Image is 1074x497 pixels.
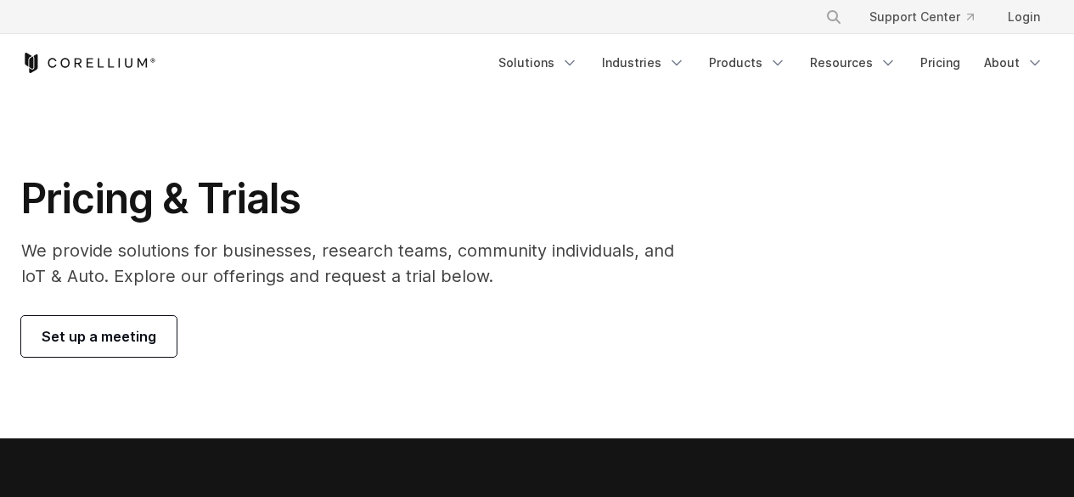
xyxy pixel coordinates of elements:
a: Login [994,2,1054,32]
div: Navigation Menu [488,48,1054,78]
button: Search [818,2,849,32]
span: Set up a meeting [42,326,156,347]
a: Support Center [856,2,987,32]
a: Solutions [488,48,588,78]
a: Corellium Home [21,53,156,73]
a: Products [699,48,796,78]
a: Resources [800,48,907,78]
a: About [974,48,1054,78]
a: Set up a meeting [21,316,177,357]
a: Pricing [910,48,970,78]
h1: Pricing & Trials [21,173,698,224]
a: Industries [592,48,695,78]
p: We provide solutions for businesses, research teams, community individuals, and IoT & Auto. Explo... [21,238,698,289]
div: Navigation Menu [805,2,1054,32]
